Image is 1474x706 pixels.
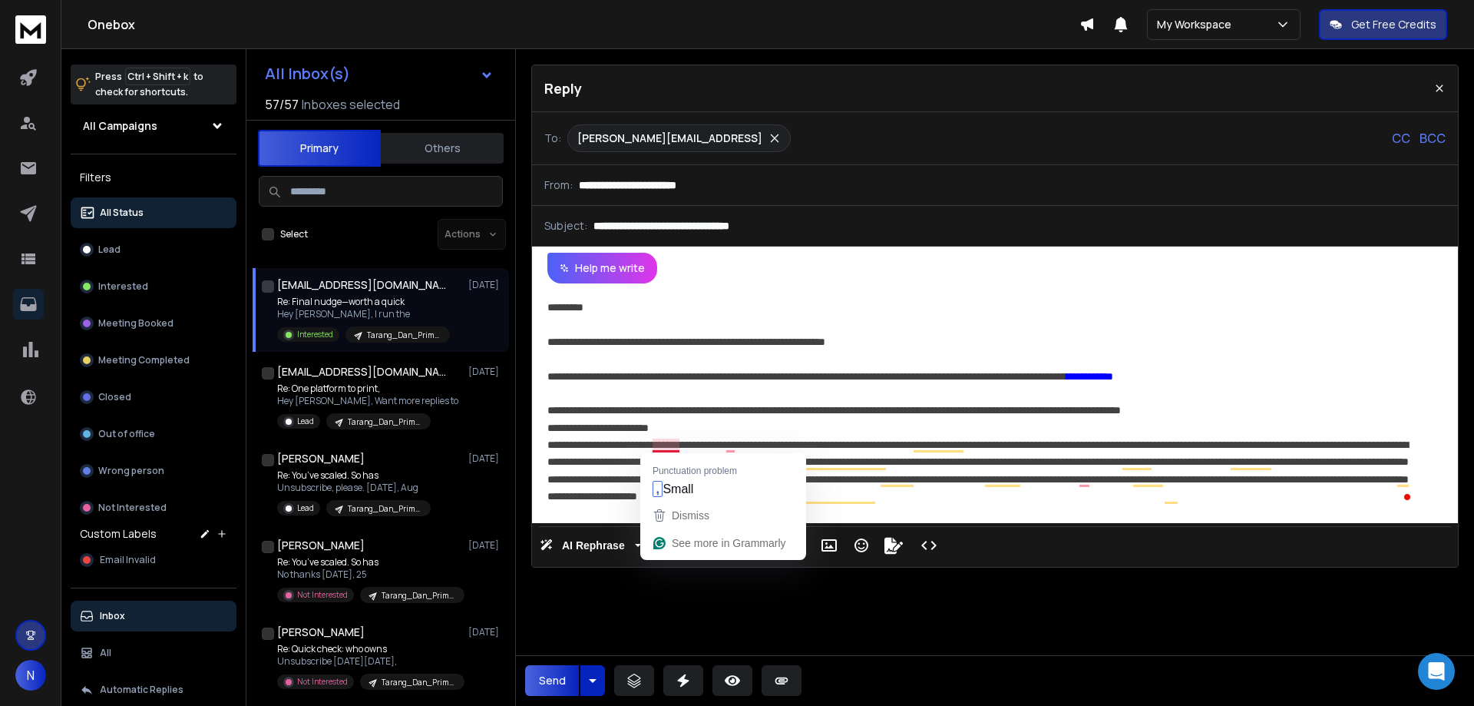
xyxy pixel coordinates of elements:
button: All [71,638,236,668]
div: To enrich screen reader interactions, please activate Accessibility in Grammarly extension settings [532,283,1458,523]
p: Re: One platform to print, [277,383,458,395]
button: All Inbox(s) [253,58,506,89]
p: Tarang_Dan_Primack_June_July_2025 [367,330,441,341]
p: Re: Final nudge—worth a quick [277,296,450,308]
h1: [EMAIL_ADDRESS][DOMAIN_NAME] [277,277,446,293]
p: Re: You’ve scaled. So has [277,469,431,482]
button: Help me write [547,253,657,283]
p: From: [544,177,573,193]
h1: All Inbox(s) [265,66,350,81]
p: Reply [544,78,582,99]
p: [DATE] [468,366,503,378]
p: Tarang_Dan_Primack_June_July_2025 [382,590,455,602]
button: Out of office [71,419,236,449]
p: Get Free Credits [1351,17,1436,32]
button: Automatic Replies [71,675,236,705]
p: [DATE] [468,626,503,638]
p: Not Interested [98,502,167,514]
h3: Filters [71,167,236,188]
button: Signature [879,530,908,561]
button: Others [381,131,504,165]
h1: Onebox [88,15,1079,34]
button: Primary [258,130,381,167]
p: Out of office [98,428,155,440]
button: Interested [71,271,236,302]
div: Open Intercom Messenger [1418,653,1455,690]
button: Meeting Booked [71,308,236,339]
span: AI Rephrase [559,539,628,552]
p: All Status [100,207,144,219]
button: All Campaigns [71,111,236,141]
button: Not Interested [71,492,236,523]
p: [DATE] [468,539,503,552]
p: Interested [297,329,333,340]
button: Send [525,665,579,696]
h1: [PERSON_NAME] [277,451,365,466]
p: All [100,647,111,659]
p: Wrong person [98,465,164,477]
p: Re: Quick check: who owns [277,643,461,655]
p: Tarang_Dan_Primack_June_July_2025 [348,416,421,428]
p: CC [1392,129,1410,147]
h1: All Campaigns [83,118,157,134]
p: Meeting Booked [98,317,174,330]
h1: [PERSON_NAME] [277,625,365,640]
button: Code View [914,530,944,561]
p: Interested [98,280,148,293]
button: Lead [71,234,236,265]
label: Select [280,228,308,240]
p: Hey [PERSON_NAME], I run the [277,308,450,320]
h1: [PERSON_NAME] [277,538,365,553]
p: Closed [98,391,131,403]
p: Unsubscribe [DATE][DATE], [277,655,461,668]
p: Subject: [544,218,587,234]
span: 57 / 57 [265,95,299,114]
p: Not Interested [297,676,348,688]
p: Inbox [100,610,125,622]
h3: Custom Labels [80,526,157,542]
p: Re: You’ve scaled. So has [277,556,461,568]
button: Meeting Completed [71,345,236,376]
button: Get Free Credits [1319,9,1447,40]
button: Emoticons [847,530,876,561]
button: Wrong person [71,456,236,486]
button: Email Invalid [71,545,236,575]
button: Insert Image (Ctrl+P) [815,530,844,561]
p: Tarang_Dan_Primack_June_July_2025 [382,677,455,688]
p: Meeting Completed [98,354,190,366]
button: Inbox [71,601,236,631]
p: To: [544,131,561,146]
p: My Workspace [1157,17,1238,32]
p: Press to check for shortcuts. [95,69,203,100]
img: logo [15,15,46,44]
p: Tarang_Dan_Primack_June_July_2025 [348,503,421,515]
p: No thanks [DATE], 25 [277,568,461,581]
p: Lead [297,416,314,427]
button: N [15,660,46,691]
span: Email Invalid [100,554,156,566]
p: Not Interested [297,589,348,601]
p: [DATE] [468,279,503,291]
p: [DATE] [468,452,503,465]
p: Lead [297,502,314,514]
p: Lead [98,244,121,256]
p: Unsubscribe, please. [DATE], Aug [277,482,431,494]
span: Ctrl + Shift + k [125,68,190,85]
p: Hey [PERSON_NAME], Want more replies to [277,395,458,407]
h3: Inboxes selected [302,95,400,114]
button: Closed [71,382,236,413]
p: BCC [1419,129,1446,147]
p: [PERSON_NAME][EMAIL_ADDRESS] [577,131,762,146]
h1: [EMAIL_ADDRESS][DOMAIN_NAME] [277,364,446,380]
button: AI Rephrase [537,530,644,561]
p: Automatic Replies [100,684,183,696]
button: All Status [71,197,236,228]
